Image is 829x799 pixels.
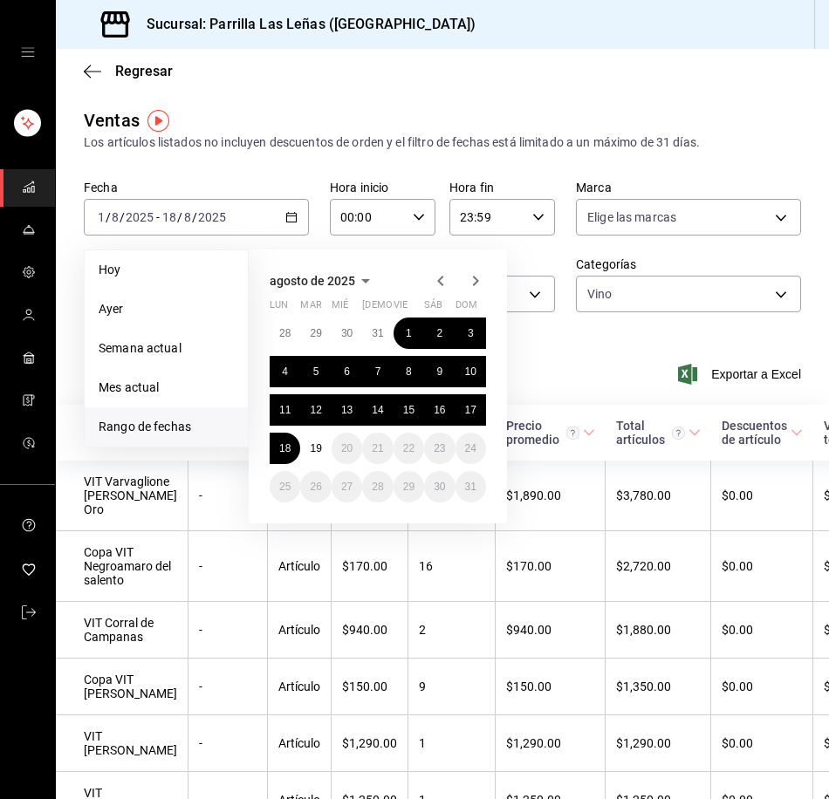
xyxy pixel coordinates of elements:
[279,442,291,454] abbr: 18 de agosto de 2025
[375,365,381,378] abbr: 7 de agosto de 2025
[606,531,711,602] td: $2,720.00
[147,110,169,132] button: Tooltip marker
[436,365,442,378] abbr: 9 de agosto de 2025
[344,365,350,378] abbr: 6 de agosto de 2025
[282,365,288,378] abbr: 4 de agosto de 2025
[270,356,300,387] button: 4 de agosto de 2025
[332,471,362,502] button: 27 de agosto de 2025
[456,318,486,349] button: 3 de agosto de 2025
[270,433,300,464] button: 18 de agosto de 2025
[115,63,173,79] span: Regresar
[279,327,291,339] abbr: 28 de julio de 2025
[270,270,376,291] button: agosto de 2025
[332,356,362,387] button: 6 de agosto de 2025
[394,433,424,464] button: 22 de agosto de 2025
[279,481,291,493] abbr: 25 de agosto de 2025
[424,471,455,502] button: 30 de agosto de 2025
[56,461,188,531] td: VIT Varvaglione [PERSON_NAME] Oro
[496,531,606,602] td: $170.00
[300,356,331,387] button: 5 de agosto de 2025
[84,133,801,152] div: Los artículos listados no incluyen descuentos de orden y el filtro de fechas está limitado a un m...
[120,210,125,224] span: /
[313,365,319,378] abbr: 5 de agosto de 2025
[56,531,188,602] td: Copa VIT Negroamaro del salento
[403,442,414,454] abbr: 22 de agosto de 2025
[456,433,486,464] button: 24 de agosto de 2025
[300,433,331,464] button: 19 de agosto de 2025
[268,659,332,715] td: Artículo
[616,419,685,447] div: Total artículos
[99,339,234,358] span: Semana actual
[496,659,606,715] td: $150.00
[310,442,321,454] abbr: 19 de agosto de 2025
[606,715,711,772] td: $1,290.00
[394,394,424,426] button: 15 de agosto de 2025
[310,327,321,339] abbr: 29 de julio de 2025
[188,531,268,602] td: -
[394,471,424,502] button: 29 de agosto de 2025
[188,461,268,531] td: -
[362,433,393,464] button: 21 de agosto de 2025
[496,602,606,659] td: $940.00
[341,404,353,416] abbr: 13 de agosto de 2025
[372,481,383,493] abbr: 28 de agosto de 2025
[188,602,268,659] td: -
[56,602,188,659] td: VIT Corral de Campanas
[270,299,288,318] abbr: lunes
[183,210,192,224] input: --
[456,356,486,387] button: 10 de agosto de 2025
[468,327,474,339] abbr: 3 de agosto de 2025
[156,210,160,224] span: -
[403,481,414,493] abbr: 29 de agosto de 2025
[406,365,412,378] abbr: 8 de agosto de 2025
[465,481,476,493] abbr: 31 de agosto de 2025
[408,531,496,602] td: 16
[722,419,787,447] div: Descuentos de artículo
[341,481,353,493] abbr: 27 de agosto de 2025
[270,318,300,349] button: 28 de julio de 2025
[332,318,362,349] button: 30 de julio de 2025
[424,433,455,464] button: 23 de agosto de 2025
[188,659,268,715] td: -
[587,208,676,226] span: Elige las marcas
[177,210,182,224] span: /
[465,442,476,454] abbr: 24 de agosto de 2025
[362,394,393,426] button: 14 de agosto de 2025
[456,394,486,426] button: 17 de agosto de 2025
[711,531,813,602] td: $0.00
[84,107,140,133] div: Ventas
[672,427,685,440] svg: El total artículos considera cambios de precios en los artículos así como costos adicionales por ...
[434,442,445,454] abbr: 23 de agosto de 2025
[394,356,424,387] button: 8 de agosto de 2025
[465,404,476,416] abbr: 17 de agosto de 2025
[465,365,476,378] abbr: 10 de agosto de 2025
[133,14,476,35] h3: Sucursal: Parrilla Las Leñas ([GEOGRAPHIC_DATA])
[99,379,234,397] span: Mes actual
[372,442,383,454] abbr: 21 de agosto de 2025
[436,327,442,339] abbr: 2 de agosto de 2025
[606,659,711,715] td: $1,350.00
[456,471,486,502] button: 31 de agosto de 2025
[300,394,331,426] button: 12 de agosto de 2025
[268,715,332,772] td: Artículo
[711,715,813,772] td: $0.00
[300,318,331,349] button: 29 de julio de 2025
[424,299,442,318] abbr: sábado
[606,602,711,659] td: $1,880.00
[394,299,408,318] abbr: viernes
[56,659,188,715] td: Copa VIT [PERSON_NAME]
[449,181,555,194] label: Hora fin
[576,181,801,194] label: Marca
[408,602,496,659] td: 2
[56,715,188,772] td: VIT [PERSON_NAME]
[125,210,154,224] input: ----
[332,715,408,772] td: $1,290.00
[408,659,496,715] td: 9
[310,404,321,416] abbr: 12 de agosto de 2025
[434,481,445,493] abbr: 30 de agosto de 2025
[341,327,353,339] abbr: 30 de julio de 2025
[197,210,227,224] input: ----
[332,299,348,318] abbr: miércoles
[362,318,393,349] button: 31 de julio de 2025
[332,602,408,659] td: $940.00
